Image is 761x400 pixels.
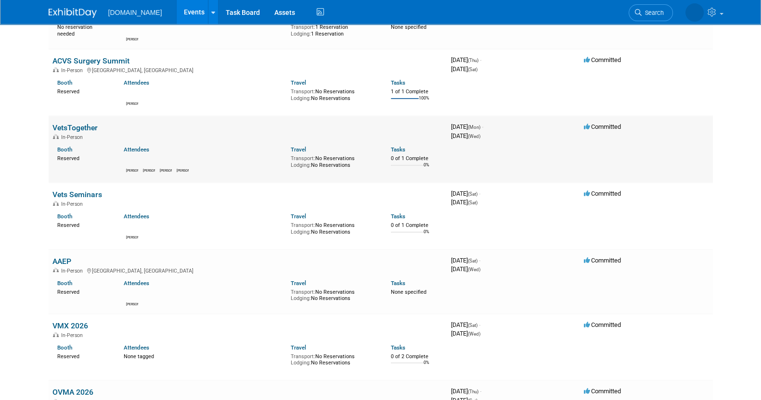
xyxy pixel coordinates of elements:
span: [DATE] [451,132,480,139]
img: In-Person Event [53,67,59,72]
a: Booth [57,146,72,153]
a: Tasks [391,146,405,153]
span: [DATE] [451,321,480,328]
div: Reserved [57,287,110,296]
a: Booth [57,280,72,287]
div: No reservation needed [57,22,110,37]
div: Reserved [57,351,110,360]
span: Committed [584,321,621,328]
img: Kiersten Hackett [143,156,155,167]
a: Attendees [124,146,149,153]
img: David Han [160,156,172,167]
a: Tasks [391,280,405,287]
span: [DOMAIN_NAME] [108,9,162,16]
div: Reserved [57,220,110,229]
span: Transport: [291,88,315,95]
a: VMX 2026 [52,321,88,330]
img: In-Person Event [53,268,59,273]
span: (Sat) [468,67,477,72]
span: In-Person [61,134,86,140]
span: Lodging: [291,229,311,235]
span: (Thu) [468,389,478,394]
span: Lodging: [291,31,311,37]
span: Committed [584,257,621,264]
a: Travel [291,280,306,287]
div: 1 Reservation 1 Reservation [291,22,376,37]
a: Search [629,4,673,21]
span: Transport: [291,24,315,30]
span: (Sat) [468,258,477,263]
a: Booth [57,213,72,220]
div: Reserved [57,153,110,162]
img: Lucas Smith [177,156,189,167]
span: (Sat) [468,200,477,205]
td: 0% [424,360,429,373]
span: Search [642,9,664,16]
a: Attendees [124,280,149,287]
span: [DATE] [451,330,480,337]
span: Committed [584,56,621,63]
div: [GEOGRAPHIC_DATA], [GEOGRAPHIC_DATA] [52,66,443,74]
a: Booth [57,79,72,86]
span: (Wed) [468,267,480,272]
a: Attendees [124,79,149,86]
span: Lodging: [291,162,311,168]
a: Travel [291,79,306,86]
span: Lodging: [291,295,311,301]
span: Committed [584,190,621,197]
div: 1 of 1 Complete [391,88,443,95]
td: 0% [424,229,429,242]
div: Reserved [57,87,110,95]
span: [DATE] [451,65,477,73]
span: Committed [584,387,621,395]
span: - [482,123,483,130]
a: Attendees [124,213,149,220]
div: None tagged [124,351,284,360]
div: No Reservations No Reservations [291,87,376,101]
a: Booth [57,344,72,351]
span: [DATE] [451,123,483,130]
span: [DATE] [451,199,477,206]
div: Shawn Wilkie [126,167,138,173]
span: In-Person [61,332,86,338]
span: In-Person [61,67,86,74]
span: [DATE] [451,265,480,273]
td: 100% [419,96,429,109]
img: Iuliia Bulow [685,3,704,22]
a: AAEP [52,257,71,266]
a: ACVS Surgery Summit [52,56,129,65]
img: In-Person Event [53,201,59,206]
img: ExhibitDay [49,8,97,18]
div: Kiersten Hackett [143,167,155,173]
span: None specified [391,24,426,30]
div: Shawn Wilkie [126,36,138,42]
div: David Han [160,167,172,173]
span: (Wed) [468,134,480,139]
a: Tasks [391,213,405,220]
a: Travel [291,344,306,351]
a: Travel [291,213,306,220]
span: - [480,56,481,63]
span: [DATE] [451,56,481,63]
div: No Reservations No Reservations [291,287,376,302]
img: Lucas Smith [127,89,138,100]
div: No Reservations No Reservations [291,351,376,366]
a: Attendees [124,344,149,351]
span: Lodging: [291,95,311,101]
span: (Sat) [468,191,477,197]
img: Shawn Wilkie [127,223,138,234]
div: 0 of 1 Complete [391,155,443,162]
span: [DATE] [451,190,480,197]
span: In-Person [61,268,86,274]
img: Shawn Wilkie [127,25,138,36]
span: In-Person [61,201,86,207]
div: 0 of 1 Complete [391,222,443,229]
span: - [480,387,481,395]
div: No Reservations No Reservations [291,153,376,168]
div: [GEOGRAPHIC_DATA], [GEOGRAPHIC_DATA] [52,266,443,274]
span: Committed [584,123,621,130]
div: Shawn Wilkie [126,234,138,240]
div: 0 of 2 Complete [391,353,443,360]
span: [DATE] [451,257,480,264]
img: Shawn Wilkie [127,156,138,167]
